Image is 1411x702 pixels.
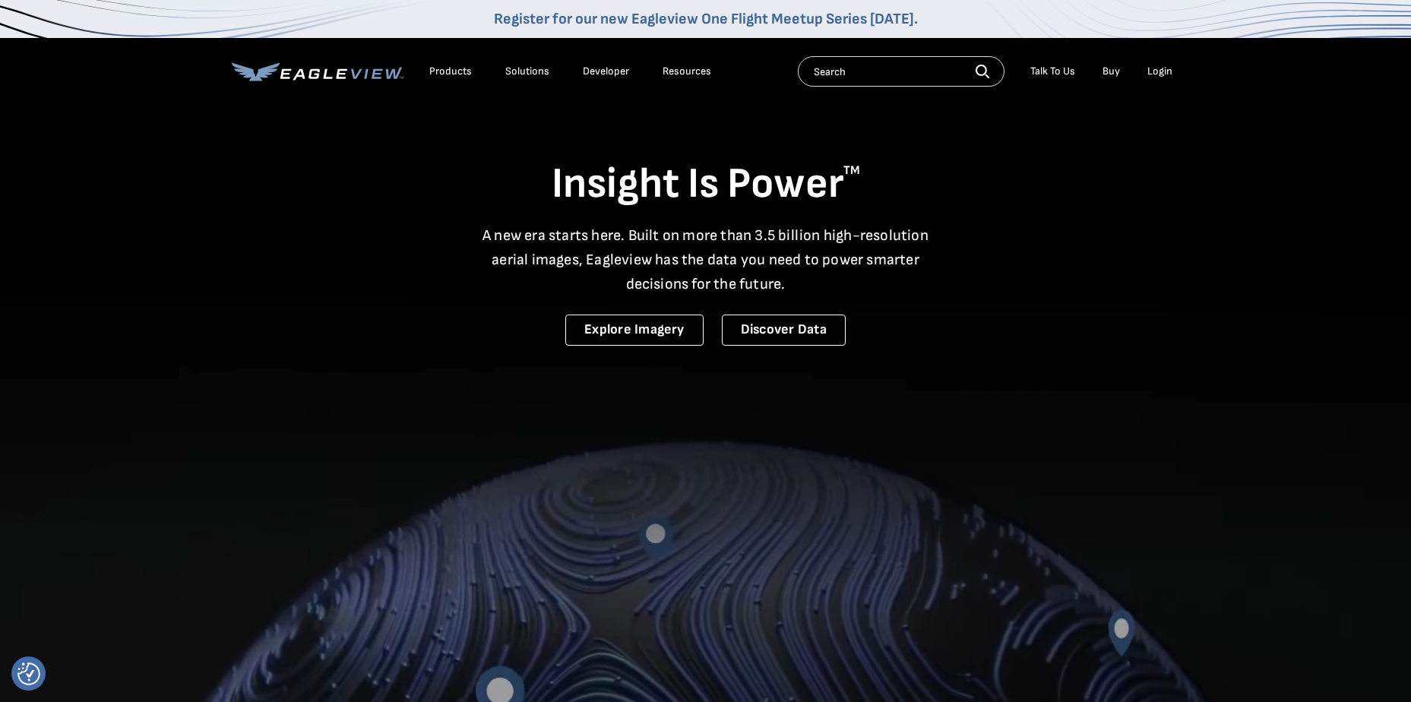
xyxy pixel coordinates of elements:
div: Login [1147,65,1172,78]
button: Consent Preferences [17,662,40,685]
img: Revisit consent button [17,662,40,685]
div: Products [429,65,472,78]
p: A new era starts here. Built on more than 3.5 billion high-resolution aerial images, Eagleview ha... [473,223,938,296]
input: Search [798,56,1004,87]
div: Talk To Us [1030,65,1075,78]
a: Developer [583,65,629,78]
a: Buy [1103,65,1120,78]
a: Explore Imagery [565,315,704,346]
a: Register for our new Eagleview One Flight Meetup Series [DATE]. [494,10,918,28]
h1: Insight Is Power [232,158,1180,211]
sup: TM [843,163,860,178]
div: Resources [663,65,711,78]
div: Solutions [505,65,549,78]
a: Discover Data [722,315,846,346]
